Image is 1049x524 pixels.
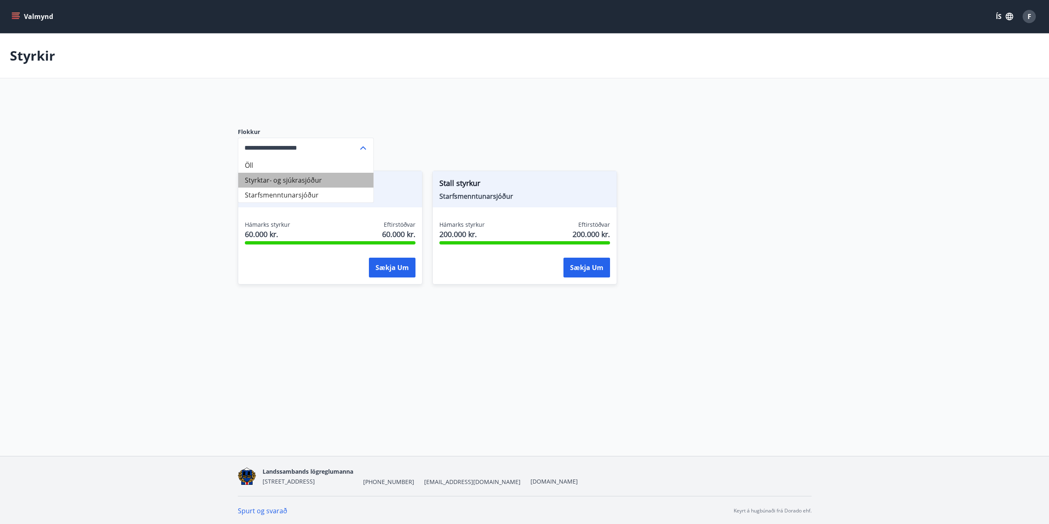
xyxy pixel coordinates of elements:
li: Styrktar- og sjúkrasjóður [238,173,373,188]
label: Flokkur [238,128,374,136]
button: ÍS [991,9,1018,24]
li: Starfsmenntunarsjóður [238,188,373,202]
a: Spurt og svarað [238,506,287,515]
span: Stall styrkur [439,178,610,192]
a: [DOMAIN_NAME] [530,477,578,485]
p: Keyrt á hugbúnaði frá Dorado ehf. [734,507,812,515]
span: 60.000 kr. [245,229,290,240]
span: F [1028,12,1031,21]
span: 200.000 kr. [439,229,485,240]
span: Hámarks styrkur [439,221,485,229]
span: Eftirstöðvar [384,221,415,229]
span: [PHONE_NUMBER] [363,478,414,486]
span: 60.000 kr. [382,229,415,240]
img: 1cqKbADZNYZ4wXUG0EC2JmCwhQh0Y6EN22Kw4FTY.png [238,468,256,485]
span: [STREET_ADDRESS] [263,477,315,485]
span: Hámarks styrkur [245,221,290,229]
span: Eftirstöðvar [578,221,610,229]
button: F [1019,7,1039,26]
button: Sækja um [563,258,610,277]
span: 200.000 kr. [573,229,610,240]
li: Öll [238,158,373,173]
p: Styrkir [10,47,55,65]
span: [EMAIL_ADDRESS][DOMAIN_NAME] [424,478,521,486]
span: Starfsmenntunarsjóður [439,192,610,201]
button: Sækja um [369,258,415,277]
span: Landssambands lögreglumanna [263,468,353,475]
button: menu [10,9,56,24]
